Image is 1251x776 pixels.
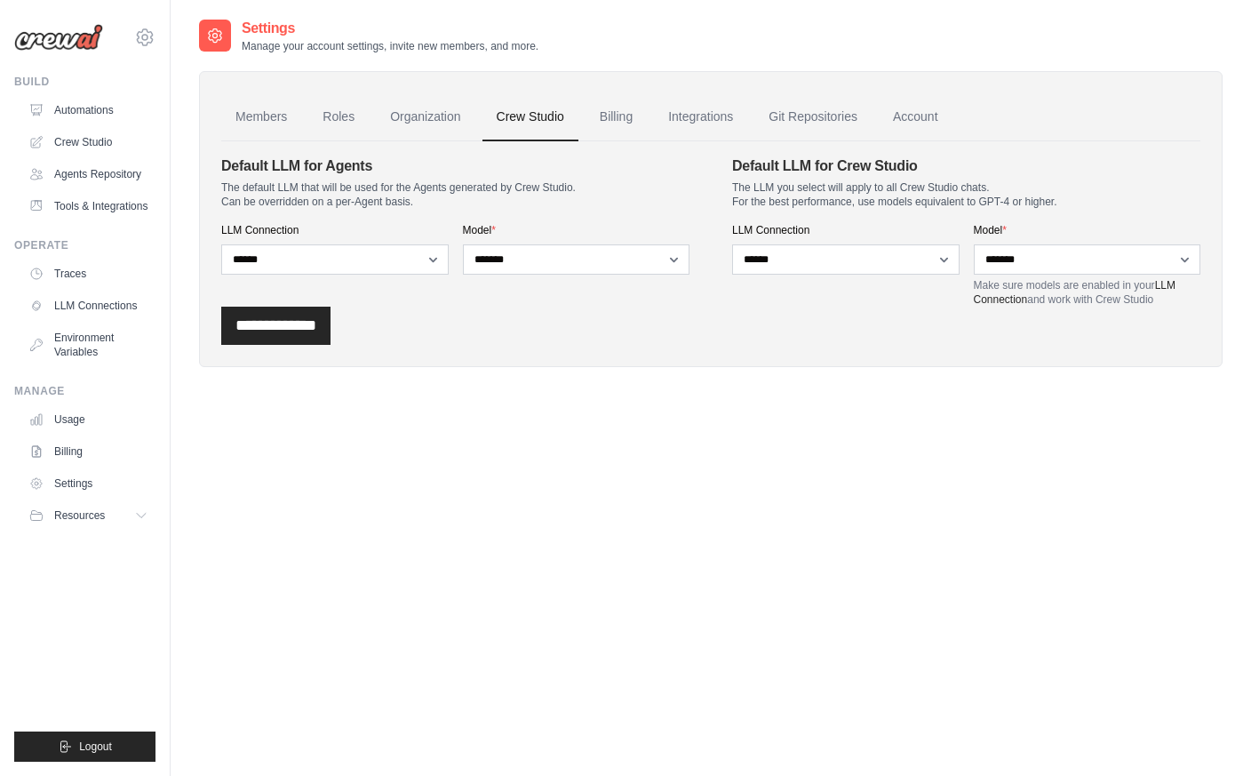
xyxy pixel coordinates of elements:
[21,260,155,288] a: Traces
[463,223,690,237] label: Model
[14,238,155,252] div: Operate
[14,384,155,398] div: Manage
[221,93,301,141] a: Members
[54,508,105,523] span: Resources
[308,93,369,141] a: Roles
[21,128,155,156] a: Crew Studio
[974,279,1175,306] a: LLM Connection
[242,39,538,53] p: Manage your account settings, invite new members, and more.
[754,93,872,141] a: Git Repositories
[242,18,538,39] h2: Settings
[974,278,1201,307] p: Make sure models are enabled in your and work with Crew Studio
[21,501,155,530] button: Resources
[14,24,103,51] img: Logo
[732,180,1200,209] p: The LLM you select will apply to all Crew Studio chats. For the best performance, use models equi...
[21,292,155,320] a: LLM Connections
[221,156,689,177] h4: Default LLM for Agents
[732,223,960,237] label: LLM Connection
[14,732,155,762] button: Logout
[21,160,155,188] a: Agents Repository
[482,93,578,141] a: Crew Studio
[974,223,1201,237] label: Model
[221,180,689,209] p: The default LLM that will be used for the Agents generated by Crew Studio. Can be overridden on a...
[21,437,155,466] a: Billing
[21,469,155,498] a: Settings
[21,324,155,366] a: Environment Variables
[79,740,112,754] span: Logout
[21,405,155,434] a: Usage
[21,96,155,124] a: Automations
[879,93,952,141] a: Account
[221,223,449,237] label: LLM Connection
[376,93,474,141] a: Organization
[21,192,155,220] a: Tools & Integrations
[732,156,1200,177] h4: Default LLM for Crew Studio
[654,93,747,141] a: Integrations
[586,93,647,141] a: Billing
[14,75,155,89] div: Build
